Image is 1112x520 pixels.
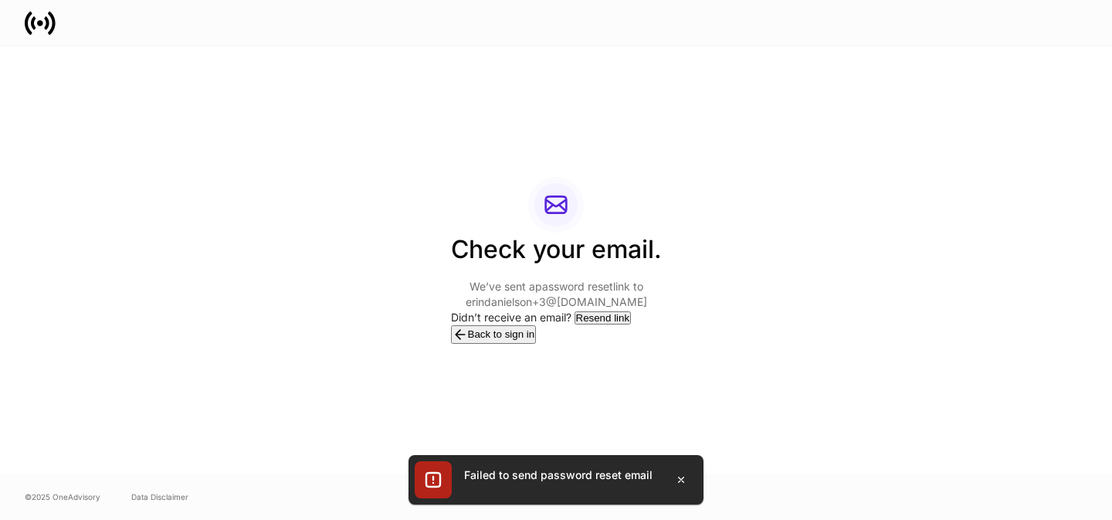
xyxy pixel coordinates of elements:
[451,233,662,279] h2: Check your email.
[451,279,662,310] p: We’ve sent a password reset link to erindanielson+3@[DOMAIN_NAME]
[451,325,537,344] button: Back to sign in
[25,491,100,503] span: © 2025 OneAdvisory
[131,491,188,503] a: Data Disclaimer
[451,310,662,325] div: Didn’t receive an email?
[576,313,630,323] div: Resend link
[453,327,535,342] div: Back to sign in
[464,467,653,483] div: Failed to send password reset email
[575,311,632,325] button: Resend link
